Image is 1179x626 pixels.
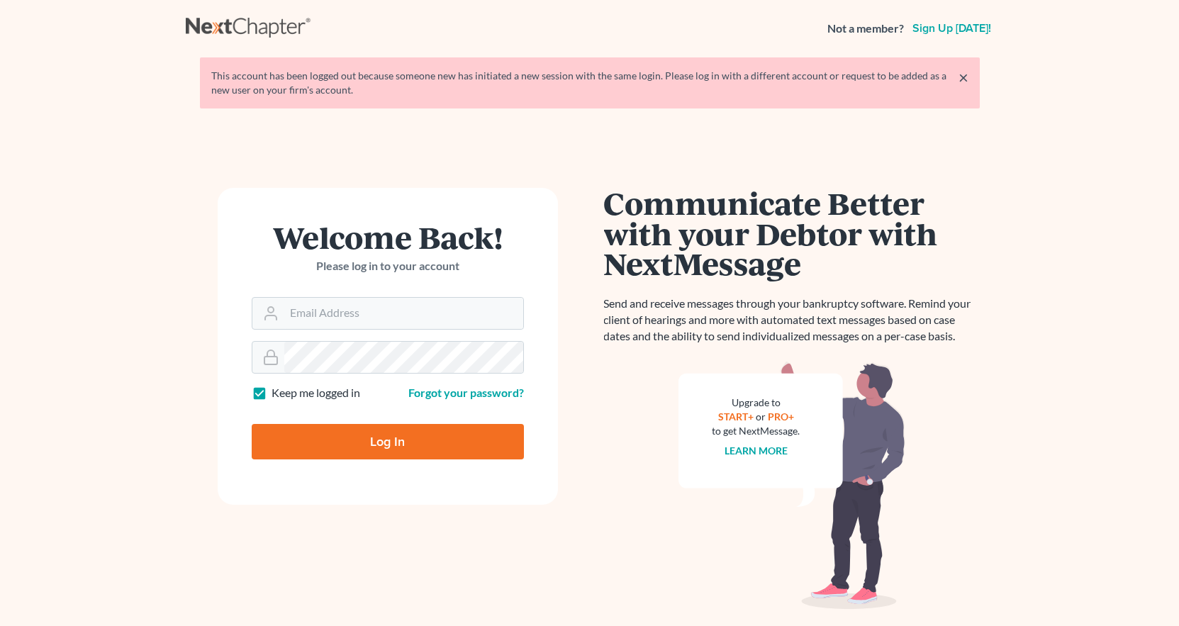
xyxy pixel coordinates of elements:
[252,424,524,459] input: Log In
[713,396,800,410] div: Upgrade to
[211,69,968,97] div: This account has been logged out because someone new has initiated a new session with the same lo...
[768,410,794,423] a: PRO+
[408,386,524,399] a: Forgot your password?
[910,23,994,34] a: Sign up [DATE]!
[604,296,980,345] p: Send and receive messages through your bankruptcy software. Remind your client of hearings and mo...
[713,424,800,438] div: to get NextMessage.
[604,188,980,279] h1: Communicate Better with your Debtor with NextMessage
[284,298,523,329] input: Email Address
[725,445,788,457] a: Learn more
[756,410,766,423] span: or
[272,385,360,401] label: Keep me logged in
[678,362,905,610] img: nextmessage_bg-59042aed3d76b12b5cd301f8e5b87938c9018125f34e5fa2b7a6b67550977c72.svg
[252,258,524,274] p: Please log in to your account
[252,222,524,252] h1: Welcome Back!
[827,21,904,37] strong: Not a member?
[718,410,754,423] a: START+
[959,69,968,86] a: ×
